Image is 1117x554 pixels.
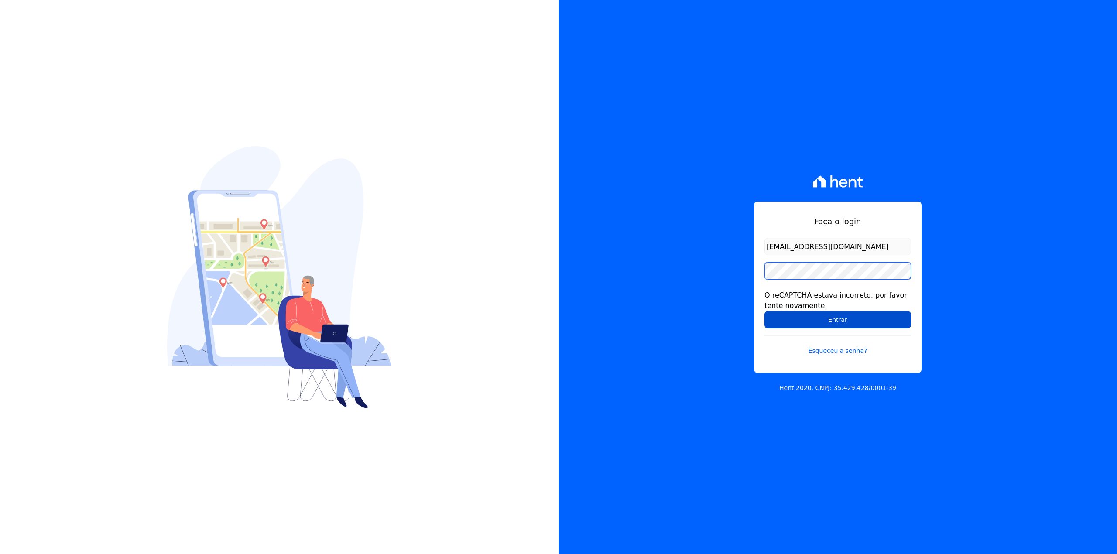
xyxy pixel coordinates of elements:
h1: Faça o login [764,215,911,227]
a: Esqueceu a senha? [764,335,911,356]
div: O reCAPTCHA estava incorreto, por favor tente novamente. [764,290,911,311]
p: Hent 2020. CNPJ: 35.429.428/0001-39 [779,383,896,393]
input: Entrar [764,311,911,328]
input: Email [764,238,911,255]
img: Login [167,146,391,408]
